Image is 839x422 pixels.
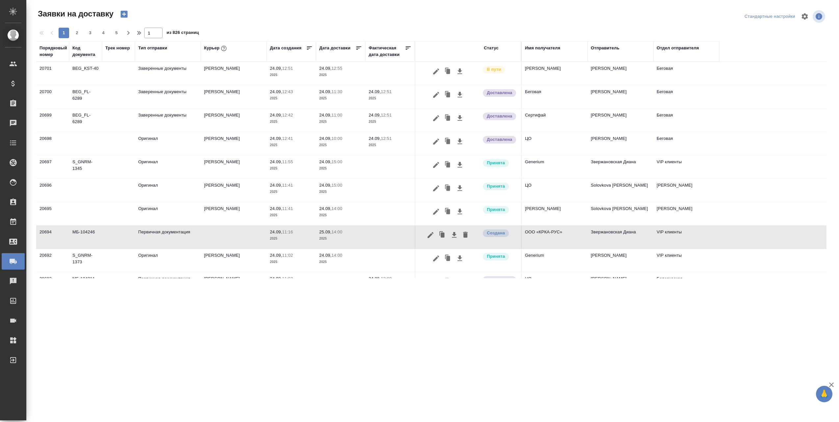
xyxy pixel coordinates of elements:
p: 24.09, [369,276,381,281]
button: Скачать [454,159,465,171]
td: [PERSON_NAME] [201,132,267,155]
div: Отправитель [591,45,619,51]
td: Белорусская [653,272,719,295]
div: Дата доставки [319,45,351,51]
p: 24.09, [319,159,331,164]
td: Сертифай [522,109,588,132]
td: [PERSON_NAME] [588,62,653,85]
div: Курьер назначен [482,252,518,261]
p: 24.09, [270,276,282,281]
p: 13:09 [381,276,392,281]
td: [PERSON_NAME] [201,249,267,272]
button: Клонировать [442,205,454,218]
button: Редактировать [431,112,442,124]
button: 3 [85,28,95,38]
p: В пути [487,66,501,73]
td: Беговая [653,132,719,155]
span: из 826 страниц [167,29,199,38]
td: Звержановская Диана [588,155,653,178]
p: 15:00 [331,183,342,188]
td: Оригинал [135,132,201,155]
button: Клонировать [442,135,454,148]
p: 24.09, [270,89,282,94]
p: 24.09, [369,113,381,118]
p: 24.09, [270,113,282,118]
td: Оригинал [135,155,201,178]
td: [PERSON_NAME] [201,179,267,202]
td: Первичная документация [135,272,201,295]
span: 5 [111,30,122,36]
td: Беговая [653,85,719,108]
span: Настроить таблицу [797,9,813,24]
p: 24.09, [270,229,282,234]
button: Скачать [454,276,465,288]
p: 24.09, [270,136,282,141]
div: Курьер [204,44,228,53]
p: 24.09, [270,206,282,211]
div: Заявка принята в работу [482,65,518,74]
p: Доставлена [487,90,512,96]
td: [PERSON_NAME] [522,62,588,85]
p: Доставлена [487,113,512,119]
button: Редактировать [431,252,442,265]
td: [PERSON_NAME] [201,109,267,132]
button: Редактировать [431,205,442,218]
td: [PERSON_NAME] [201,62,267,85]
p: 11:02 [282,253,293,258]
p: 11:41 [282,183,293,188]
p: 24.09, [369,89,381,94]
p: 2025 [369,119,411,125]
div: Документы доставлены, фактическая дата доставки проставиться автоматически [482,135,518,144]
td: BEG_KST-40 [69,62,102,85]
td: Оригинал [135,249,201,272]
p: 2025 [319,72,362,78]
button: Клонировать [442,112,454,124]
td: BEG_FL-6289 [69,109,102,132]
p: Создана [487,230,505,236]
button: 🙏 [816,386,832,402]
p: 2025 [319,95,362,102]
button: Клонировать [442,89,454,101]
p: 11:16 [282,229,293,234]
td: 20695 [36,202,69,225]
button: Клонировать [442,252,454,265]
td: [PERSON_NAME] [588,272,653,295]
p: 14:00 [331,253,342,258]
td: [PERSON_NAME] [588,132,653,155]
button: Клонировать [442,65,454,78]
td: S_GNRM-1373 [69,249,102,272]
button: Редактировать [431,65,442,78]
td: [PERSON_NAME] [588,109,653,132]
p: 11:02 [282,276,293,281]
td: BEG_FL-6289 [69,85,102,108]
button: Редактировать [431,159,442,171]
p: 24.09, [270,183,282,188]
p: 11:55 [282,159,293,164]
button: Редактировать [431,276,442,288]
button: Редактировать [431,89,442,101]
p: 24.09, [369,136,381,141]
div: Курьер назначен [482,205,518,214]
td: МБ-104311 [69,272,102,295]
p: 12:51 [381,136,392,141]
td: 20698 [36,132,69,155]
p: 11:30 [331,89,342,94]
td: [PERSON_NAME] [201,155,267,178]
td: [PERSON_NAME] [653,179,719,202]
button: Скачать [454,205,465,218]
p: 24.09, [319,183,331,188]
p: 2025 [319,259,362,265]
p: 2025 [319,165,362,172]
button: Редактировать [425,229,436,241]
button: Создать [116,9,132,20]
p: 25.09, [319,229,331,234]
div: Фактическая дата доставки [369,45,405,58]
td: Solovkova [PERSON_NAME] [588,202,653,225]
td: МБ-104246 [69,225,102,249]
p: 12:55 [331,66,342,71]
span: 3 [85,30,95,36]
span: 2 [72,30,82,36]
p: 24.09, [270,159,282,164]
div: Код документа [72,45,99,58]
div: Имя получателя [525,45,560,51]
